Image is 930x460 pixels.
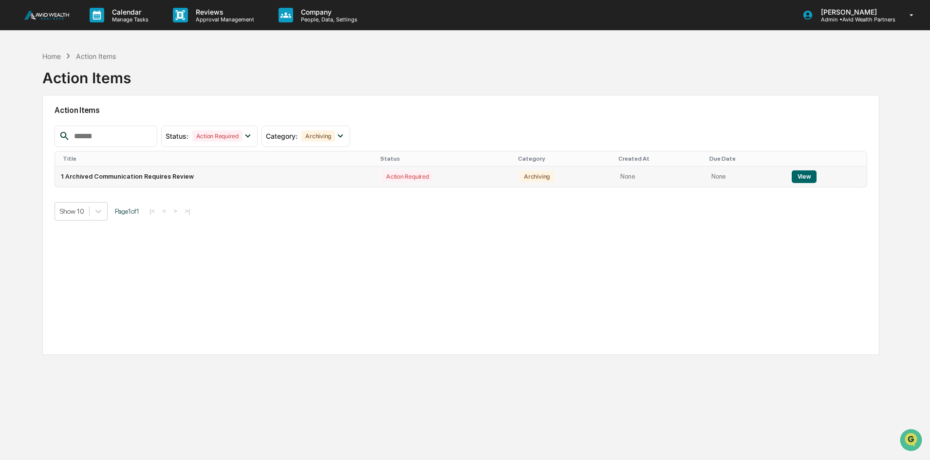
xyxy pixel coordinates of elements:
[899,428,925,454] iframe: Open customer support
[618,155,702,162] div: Created At
[166,77,177,89] button: Start new chat
[33,84,123,92] div: We're available if you need us!
[293,16,362,23] p: People, Data, Settings
[55,166,376,187] td: 1 Archived Communication Requires Review
[147,207,158,215] button: |<
[6,137,65,155] a: 🔎Data Lookup
[42,52,61,60] div: Home
[71,124,78,131] div: 🗄️
[104,8,153,16] p: Calendar
[67,119,125,136] a: 🗄️Attestations
[188,8,259,16] p: Reviews
[380,155,510,162] div: Status
[813,16,895,23] p: Admin • Avid Wealth Partners
[160,207,169,215] button: <
[182,207,193,215] button: >|
[10,74,27,92] img: 1746055101610-c473b297-6a78-478c-a979-82029cc54cd1
[10,20,177,36] p: How can we help?
[19,141,61,151] span: Data Lookup
[301,130,335,142] div: Archiving
[97,165,118,172] span: Pylon
[166,132,188,140] span: Status :
[188,16,259,23] p: Approval Management
[813,8,895,16] p: [PERSON_NAME]
[709,155,781,162] div: Due Date
[33,74,160,84] div: Start new chat
[63,155,372,162] div: Title
[266,132,298,140] span: Category :
[192,130,242,142] div: Action Required
[614,166,706,187] td: None
[23,9,70,21] img: logo
[520,171,554,182] div: Archiving
[10,124,18,131] div: 🖐️
[76,52,116,60] div: Action Items
[10,142,18,150] div: 🔎
[792,173,817,180] a: View
[706,166,785,187] td: None
[104,16,153,23] p: Manage Tasks
[55,106,867,115] h2: Action Items
[518,155,611,162] div: Category
[69,165,118,172] a: Powered byPylon
[19,123,63,132] span: Preclearance
[80,123,121,132] span: Attestations
[170,207,180,215] button: >
[115,207,139,215] span: Page 1 of 1
[293,8,362,16] p: Company
[6,119,67,136] a: 🖐️Preclearance
[792,170,817,183] button: View
[382,171,432,182] div: Action Required
[42,61,131,87] div: Action Items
